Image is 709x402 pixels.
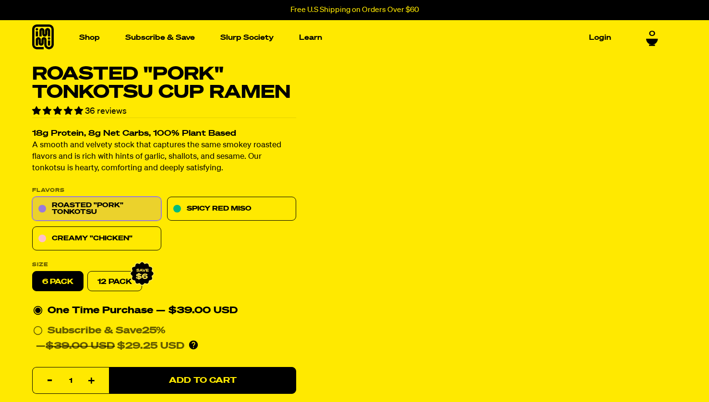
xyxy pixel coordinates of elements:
a: Slurp Society [216,30,277,45]
p: Free U.S Shipping on Orders Over $60 [290,6,419,14]
a: Roasted "Pork" Tonkotsu [32,197,161,221]
div: — $39.00 USD [156,303,238,319]
span: Add to Cart [168,377,236,385]
span: 4.75 stars [32,107,85,116]
button: Add to Cart [109,367,296,394]
span: 0 [649,30,655,38]
a: Spicy Red Miso [167,197,296,221]
a: Creamy "Chicken" [32,227,161,251]
nav: Main navigation [75,20,615,55]
a: 12 Pack [87,272,142,292]
input: quantity [38,368,103,395]
a: 0 [646,30,658,46]
h1: Roasted "Pork" Tonkotsu Cup Ramen [32,65,296,102]
div: One Time Purchase [33,303,295,319]
a: Shop [75,30,104,45]
p: A smooth and velvety stock that captures the same smokey roasted flavors and is rich with hints o... [32,140,296,175]
a: Login [585,30,615,45]
span: 36 reviews [85,107,127,116]
del: $39.00 USD [46,342,115,351]
a: Subscribe & Save [121,30,199,45]
label: 6 pack [32,272,84,292]
p: Flavors [32,188,296,193]
span: 25% [142,326,166,336]
a: Learn [295,30,326,45]
label: Size [32,262,296,268]
h2: 18g Protein, 8g Net Carbs, 100% Plant Based [32,130,296,138]
div: Subscribe & Save [48,323,166,339]
div: — $29.25 USD [36,339,184,354]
